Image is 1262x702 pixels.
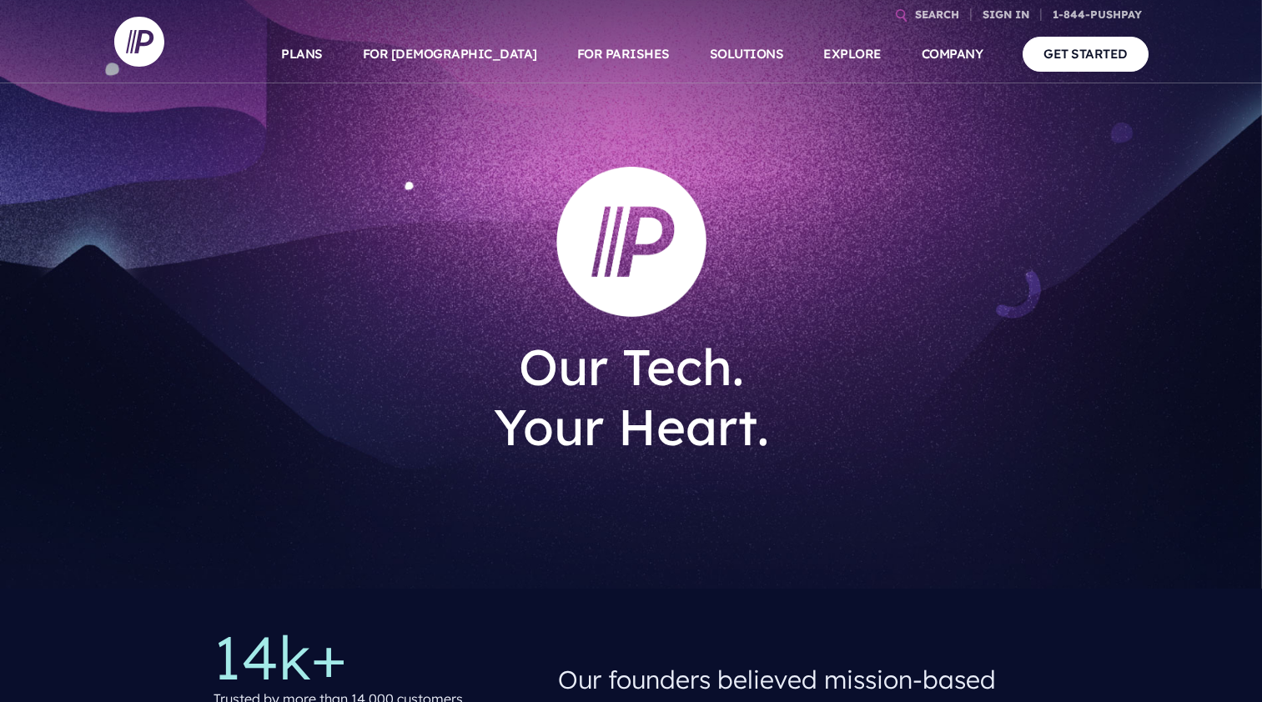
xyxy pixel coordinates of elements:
[281,25,323,83] a: PLANS
[710,25,784,83] a: SOLUTIONS
[386,323,877,470] h1: Our Tech. Your Heart.
[922,25,983,83] a: COMPANY
[363,25,537,83] a: FOR [DEMOGRAPHIC_DATA]
[214,627,531,687] p: 14k+
[823,25,882,83] a: EXPLORE
[577,25,670,83] a: FOR PARISHES
[1023,37,1149,71] a: GET STARTED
